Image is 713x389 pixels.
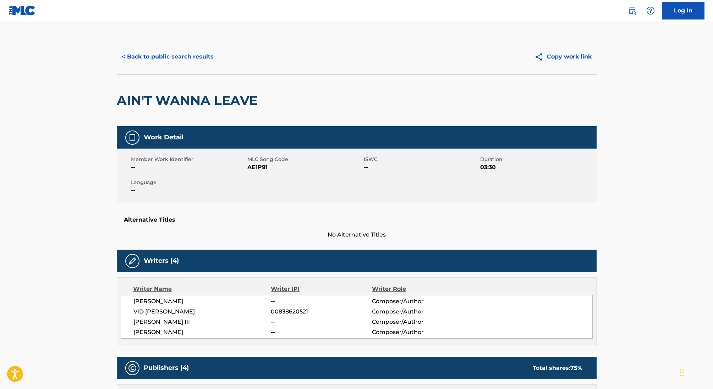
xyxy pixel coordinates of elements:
[364,163,478,172] span: --
[124,216,589,223] h5: Alternative Titles
[625,4,639,18] a: Public Search
[133,297,271,306] span: [PERSON_NAME]
[131,179,246,186] span: Language
[133,307,271,316] span: VID [PERSON_NAME]
[372,328,464,337] span: Composer/Author
[480,156,595,163] span: Duration
[628,6,636,15] img: search
[678,355,713,389] iframe: Chat Widget
[372,318,464,326] span: Composer/Author
[646,6,655,15] img: help
[533,364,582,372] div: Total shares:
[9,5,36,16] img: MLC Logo
[271,318,372,326] span: --
[680,362,684,383] div: Drag
[530,48,597,66] button: Copy work link
[133,285,271,293] div: Writer Name
[271,307,372,316] span: 00838620521
[480,163,595,172] span: 03:30
[117,48,219,66] button: < Back to public search results
[128,257,137,265] img: Writers
[133,318,271,326] span: [PERSON_NAME] III
[364,156,478,163] span: ISWC
[643,4,658,18] div: Help
[131,156,246,163] span: Member Work Identifier
[372,285,464,293] div: Writer Role
[534,52,547,61] img: Copy work link
[117,230,597,239] span: No Alternative Titles
[131,186,246,195] span: --
[117,93,261,109] h2: AIN'T WANNA LEAVE
[128,364,137,372] img: Publishers
[128,133,137,142] img: Work Detail
[247,163,362,172] span: AE1P91
[144,364,189,372] h5: Publishers (4)
[133,328,271,337] span: [PERSON_NAME]
[372,297,464,306] span: Composer/Author
[372,307,464,316] span: Composer/Author
[570,365,582,371] span: 75 %
[131,163,246,172] span: --
[662,2,704,20] a: Log In
[247,156,362,163] span: MLC Song Code
[144,133,183,141] h5: Work Detail
[271,328,372,337] span: --
[271,285,372,293] div: Writer IPI
[144,257,179,265] h5: Writers (4)
[271,297,372,306] span: --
